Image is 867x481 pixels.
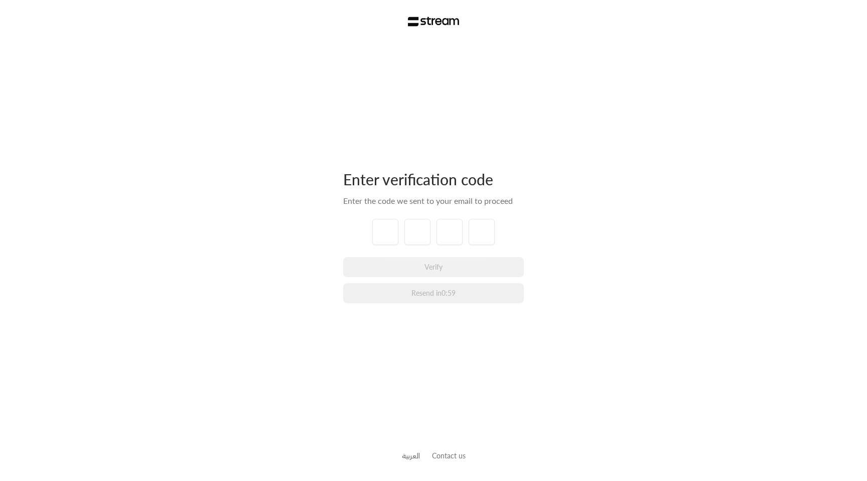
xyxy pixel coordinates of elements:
[343,170,524,189] div: Enter verification code
[343,195,524,207] div: Enter the code we sent to your email to proceed
[402,446,420,465] a: العربية
[432,451,466,460] a: Contact us
[408,17,460,27] img: Stream Logo
[432,450,466,461] button: Contact us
